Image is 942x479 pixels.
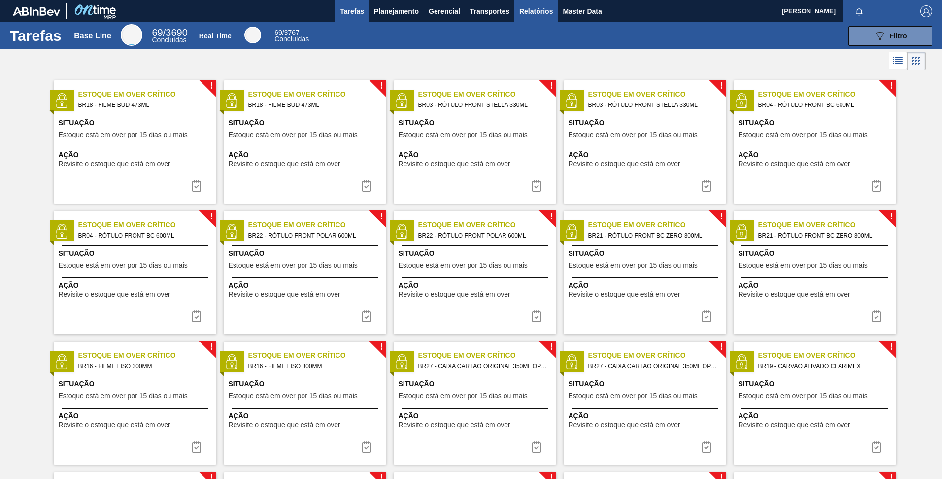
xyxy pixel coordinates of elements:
[739,280,894,291] span: Ação
[563,5,602,17] span: Master Data
[59,160,170,168] span: Revisite o estoque que está em over
[525,176,548,196] button: icon-task complete
[701,310,712,322] img: icon-task complete
[569,160,680,168] span: Revisite o estoque que está em over
[418,230,548,241] span: BR22 - RÓTULO FRONT POLAR 600ML
[890,32,907,40] span: Filtro
[588,100,718,110] span: BR03 - RÓTULO FRONT STELLA 330ML
[758,100,888,110] span: BR04 - RÓTULO FRONT BC 600ML
[229,280,384,291] span: Ação
[248,350,386,361] span: Estoque em Over Crítico
[224,224,239,239] img: status
[380,343,383,351] span: !
[54,93,69,108] img: status
[399,160,510,168] span: Revisite o estoque que está em over
[865,307,888,326] div: Completar tarefa: 30084040
[152,29,188,43] div: Base Line
[10,30,62,41] h1: Tarefas
[525,437,548,457] div: Completar tarefa: 30084042
[59,248,214,259] span: Situação
[525,307,548,326] button: icon-task complete
[519,5,553,17] span: Relatórios
[399,280,554,291] span: Ação
[889,5,901,17] img: userActions
[355,437,378,457] div: Completar tarefa: 30084041
[720,82,723,90] span: !
[695,307,718,326] div: Completar tarefa: 30084040
[210,343,213,351] span: !
[739,291,850,298] span: Revisite o estoque que está em over
[470,5,509,17] span: Transportes
[550,343,553,351] span: !
[871,441,882,453] img: icon-task complete
[889,52,907,70] div: Visão em Lista
[78,220,216,230] span: Estoque em Over Crítico
[248,220,386,230] span: Estoque em Over Crítico
[739,248,894,259] span: Situação
[274,29,300,36] span: / 3767
[734,224,749,239] img: status
[739,131,868,138] span: Estoque está em over por 15 dias ou mais
[695,176,718,196] div: Completar tarefa: 30084037
[865,307,888,326] button: icon-task complete
[525,437,548,457] button: icon-task complete
[244,27,261,43] div: Real Time
[569,118,724,128] span: Situação
[569,291,680,298] span: Revisite o estoque que está em over
[569,421,680,429] span: Revisite o estoque que está em over
[121,24,142,46] div: Base Line
[59,291,170,298] span: Revisite o estoque que está em over
[274,30,309,42] div: Real Time
[569,150,724,160] span: Ação
[59,118,214,128] span: Situação
[429,5,460,17] span: Gerencial
[871,310,882,322] img: icon-task complete
[907,52,926,70] div: Visão em Cards
[399,392,528,400] span: Estoque está em over por 15 dias ou mais
[890,82,893,90] span: !
[720,343,723,351] span: !
[248,89,386,100] span: Estoque em Over Crítico
[588,361,718,372] span: BR27 - CAIXA CARTÃO ORIGINAL 350ML OPEN CORNER
[865,176,888,196] button: icon-task complete
[758,220,896,230] span: Estoque em Over Crítico
[394,354,409,369] img: status
[758,89,896,100] span: Estoque em Over Crítico
[210,82,213,90] span: !
[78,89,216,100] span: Estoque em Over Crítico
[588,350,726,361] span: Estoque em Over Crítico
[588,230,718,241] span: BR21 - RÓTULO FRONT BC ZERO 300ML
[229,160,340,168] span: Revisite o estoque que está em over
[59,421,170,429] span: Revisite o estoque que está em over
[191,180,202,192] img: icon-task complete
[739,160,850,168] span: Revisite o estoque que está em over
[248,100,378,110] span: BR18 - FILME BUD 473ML
[374,5,419,17] span: Planejamento
[59,392,188,400] span: Estoque está em over por 15 dias ou mais
[274,29,282,36] span: 69
[399,118,554,128] span: Situação
[920,5,932,17] img: Logout
[229,118,384,128] span: Situação
[890,343,893,351] span: !
[210,213,213,220] span: !
[152,36,187,44] span: Concluídas
[59,280,214,291] span: Ação
[564,354,579,369] img: status
[185,307,208,326] div: Completar tarefa: 30084038
[54,224,69,239] img: status
[865,437,888,457] div: Completar tarefa: 30084043
[531,310,542,322] img: icon-task complete
[394,224,409,239] img: status
[152,27,163,38] span: 69
[588,220,726,230] span: Estoque em Over Crítico
[355,307,378,326] button: icon-task complete
[78,350,216,361] span: Estoque em Over Crítico
[399,421,510,429] span: Revisite o estoque que está em over
[758,350,896,361] span: Estoque em Over Crítico
[734,93,749,108] img: status
[229,379,384,389] span: Situação
[890,213,893,220] span: !
[185,307,208,326] button: icon-task complete
[525,307,548,326] div: Completar tarefa: 30084039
